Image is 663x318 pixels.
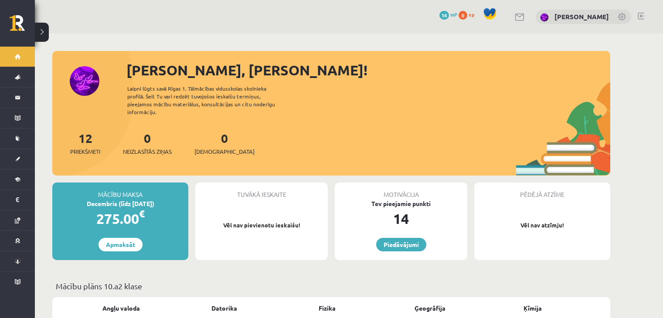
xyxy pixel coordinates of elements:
[195,183,328,199] div: Tuvākā ieskaite
[459,11,479,18] a: 0 xp
[127,85,290,116] div: Laipni lūgts savā Rīgas 1. Tālmācības vidusskolas skolnieka profilā. Šeit Tu vari redzēt tuvojošo...
[335,208,467,229] div: 14
[540,13,549,22] img: Marija Nicmane
[194,130,255,156] a: 0[DEMOGRAPHIC_DATA]
[52,199,188,208] div: Decembris (līdz [DATE])
[56,280,607,292] p: Mācību plāns 10.a2 klase
[102,304,140,313] a: Angļu valoda
[554,12,609,21] a: [PERSON_NAME]
[479,221,606,230] p: Vēl nav atzīmju!
[194,147,255,156] span: [DEMOGRAPHIC_DATA]
[319,304,336,313] a: Fizika
[52,183,188,199] div: Mācību maksa
[99,238,143,251] a: Apmaksāt
[52,208,188,229] div: 275.00
[335,199,467,208] div: Tev pieejamie punkti
[123,147,172,156] span: Neizlasītās ziņas
[139,207,145,220] span: €
[10,15,35,37] a: Rīgas 1. Tālmācības vidusskola
[415,304,445,313] a: Ģeogrāfija
[70,130,100,156] a: 12Priekšmeti
[439,11,457,18] a: 14 mP
[376,238,426,251] a: Piedāvājumi
[200,221,323,230] p: Vēl nav pievienotu ieskaišu!
[459,11,467,20] span: 0
[126,60,610,81] div: [PERSON_NAME], [PERSON_NAME]!
[469,11,474,18] span: xp
[439,11,449,20] span: 14
[70,147,100,156] span: Priekšmeti
[123,130,172,156] a: 0Neizlasītās ziņas
[335,183,467,199] div: Motivācija
[450,11,457,18] span: mP
[211,304,237,313] a: Datorika
[524,304,542,313] a: Ķīmija
[474,183,610,199] div: Pēdējā atzīme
